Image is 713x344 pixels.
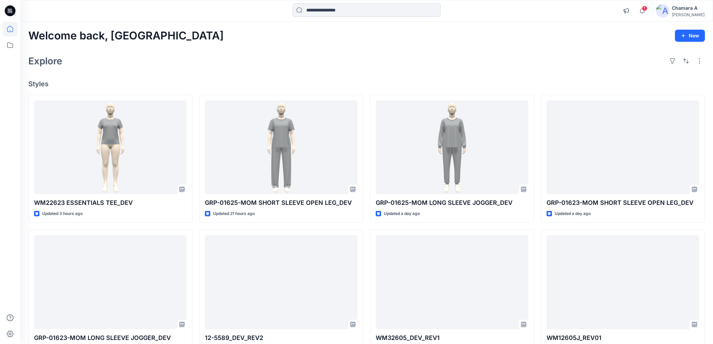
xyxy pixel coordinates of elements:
[555,210,591,217] p: Updated a day ago
[34,198,187,208] p: WM22623 ESSENTIALS TEE_DEV
[34,100,187,194] a: WM22623 ESSENTIALS TEE_DEV
[376,100,528,194] a: GRP-01625-MOM LONG SLEEVE JOGGER_DEV
[384,210,420,217] p: Updated a day ago
[656,4,669,18] img: avatar
[547,198,699,208] p: GRP-01623-MOM SHORT SLEEVE OPEN LEG_DEV
[213,210,255,217] p: Updated 21 hours ago
[28,56,62,66] h2: Explore
[42,210,83,217] p: Updated 3 hours ago
[28,80,705,88] h4: Styles
[642,6,647,11] span: 1
[672,12,705,17] div: [PERSON_NAME]
[34,333,187,343] p: GRP-01623-MOM LONG SLEEVE JOGGER_DEV
[675,30,705,42] button: New
[376,198,528,208] p: GRP-01625-MOM LONG SLEEVE JOGGER_DEV
[205,198,358,208] p: GRP-01625-MOM SHORT SLEEVE OPEN LEG_DEV
[205,333,358,343] p: 12-5589_DEV_REV2
[205,100,358,194] a: GRP-01625-MOM SHORT SLEEVE OPEN LEG_DEV
[376,333,528,343] p: WM32605_DEV_REV1
[28,30,224,42] h2: Welcome back, [GEOGRAPHIC_DATA]
[672,4,705,12] div: Chamara A
[547,333,699,343] p: WM12605J_REV01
